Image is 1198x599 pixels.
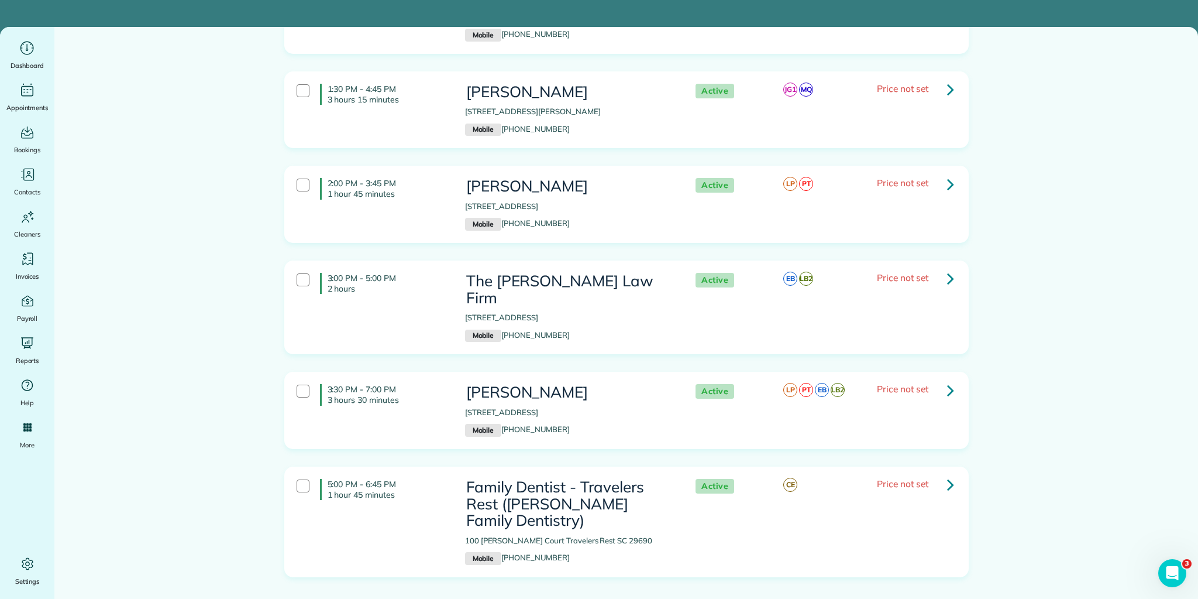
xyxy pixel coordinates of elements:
[465,84,672,101] h3: [PERSON_NAME]
[465,330,501,343] small: Mobile
[783,272,797,286] span: EB
[20,439,35,451] span: More
[877,83,928,94] span: Price not set
[783,383,797,397] span: LP
[465,201,672,213] p: [STREET_ADDRESS]
[799,83,813,97] span: MQ
[465,312,672,324] p: [STREET_ADDRESS]
[17,313,38,324] span: Payroll
[831,383,845,397] span: LB2
[465,218,501,231] small: Mobile
[877,383,928,395] span: Price not set
[1182,559,1192,569] span: 3
[328,395,447,405] p: 3 hours 30 minutes
[465,424,501,437] small: Mobile
[696,84,734,98] span: Active
[465,29,570,39] a: Mobile[PHONE_NUMBER]
[20,397,35,409] span: Help
[14,186,40,198] span: Contacts
[799,177,813,191] span: PT
[465,330,570,340] a: Mobile[PHONE_NUMBER]
[5,376,50,409] a: Help
[783,177,797,191] span: LP
[783,83,797,97] span: JG1
[465,384,672,401] h3: [PERSON_NAME]
[5,165,50,198] a: Contacts
[465,124,570,134] a: Mobile[PHONE_NUMBER]
[877,177,928,189] span: Price not set
[465,535,672,547] p: 100 [PERSON_NAME] Court Travelers Rest SC 29690
[6,102,49,114] span: Appointments
[11,60,44,71] span: Dashboard
[5,123,50,156] a: Bookings
[328,490,447,500] p: 1 hour 45 minutes
[320,479,447,500] h4: 5:00 PM - 6:45 PM
[5,554,50,587] a: Settings
[328,283,447,294] p: 2 hours
[16,355,39,367] span: Reports
[14,144,41,156] span: Bookings
[799,383,813,397] span: PT
[465,124,501,136] small: Mobile
[15,576,40,587] span: Settings
[328,189,447,199] p: 1 hour 45 minutes
[14,228,40,240] span: Cleaners
[465,273,672,306] h3: The [PERSON_NAME] Law Firm
[465,178,672,195] h3: [PERSON_NAME]
[877,478,928,490] span: Price not set
[320,178,447,199] h4: 2:00 PM - 3:45 PM
[696,384,734,399] span: Active
[5,39,50,71] a: Dashboard
[465,218,570,228] a: Mobile[PHONE_NUMBER]
[16,271,39,282] span: Invoices
[696,479,734,494] span: Active
[696,273,734,287] span: Active
[799,272,813,286] span: LB2
[783,478,797,492] span: CE
[5,334,50,367] a: Reports
[465,106,672,118] p: [STREET_ADDRESS][PERSON_NAME]
[465,552,501,565] small: Mobile
[5,81,50,114] a: Appointments
[320,273,447,294] h4: 3:00 PM - 5:00 PM
[5,207,50,240] a: Cleaners
[328,94,447,105] p: 3 hours 15 minutes
[465,407,672,419] p: [STREET_ADDRESS]
[696,178,734,193] span: Active
[815,383,829,397] span: EB
[465,425,570,434] a: Mobile[PHONE_NUMBER]
[320,84,447,105] h4: 1:30 PM - 4:45 PM
[877,272,928,283] span: Price not set
[1158,559,1186,587] iframe: Intercom live chat
[5,249,50,282] a: Invoices
[465,479,672,529] h3: Family Dentist - Travelers Rest ([PERSON_NAME] Family Dentistry)
[465,29,501,42] small: Mobile
[320,384,447,405] h4: 3:30 PM - 7:00 PM
[5,292,50,324] a: Payroll
[465,553,570,562] a: Mobile[PHONE_NUMBER]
